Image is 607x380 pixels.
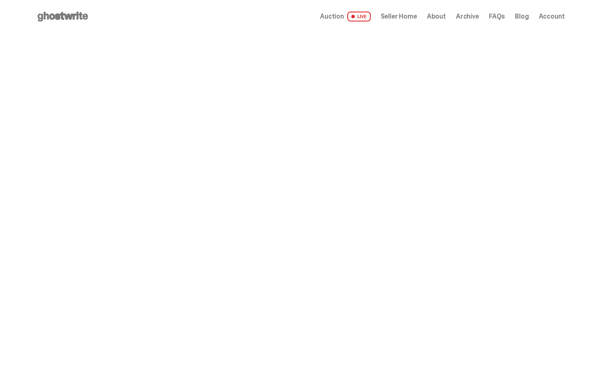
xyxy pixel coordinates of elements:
[539,13,565,20] a: Account
[381,13,417,20] a: Seller Home
[320,12,370,21] a: Auction LIVE
[515,13,529,20] a: Blog
[347,12,371,21] span: LIVE
[320,13,344,20] span: Auction
[456,13,479,20] a: Archive
[489,13,505,20] a: FAQs
[427,13,446,20] a: About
